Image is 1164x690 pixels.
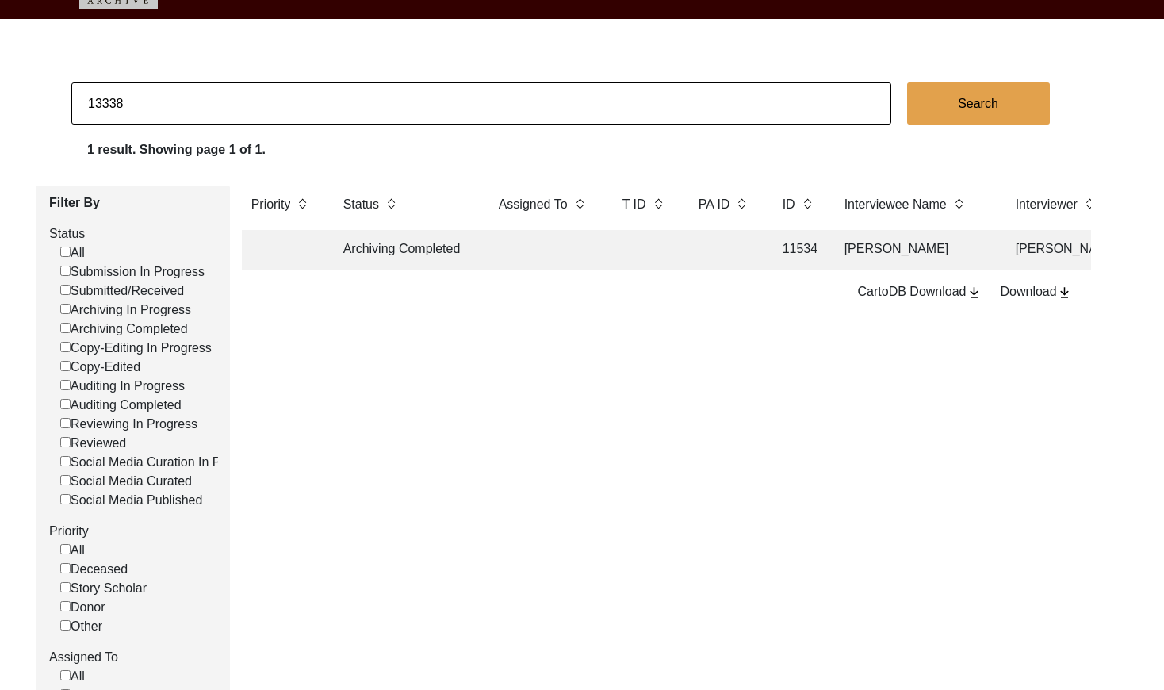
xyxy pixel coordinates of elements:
[60,437,71,447] input: Reviewed
[60,377,185,396] label: Auditing In Progress
[622,195,646,214] label: T ID
[60,453,263,472] label: Social Media Curation In Progress
[60,563,71,573] input: Deceased
[60,396,182,415] label: Auditing Completed
[60,342,71,352] input: Copy-Editing In Progress
[60,247,71,257] input: All
[60,320,188,339] label: Archiving Completed
[953,195,964,213] img: sort-button.png
[60,282,184,301] label: Submitted/Received
[49,648,218,667] label: Assigned To
[60,301,191,320] label: Archiving In Progress
[60,263,205,282] label: Submission In Progress
[60,380,71,390] input: Auditing In Progress
[60,670,71,680] input: All
[1084,195,1095,213] img: sort-button.png
[60,617,102,636] label: Other
[60,601,71,611] input: Donor
[343,195,379,214] label: Status
[60,579,147,598] label: Story Scholar
[60,361,71,371] input: Copy-Edited
[49,224,218,243] label: Status
[297,195,308,213] img: sort-button.png
[60,582,71,592] input: Story Scholar
[60,544,71,554] input: All
[1001,282,1072,301] div: Download
[1057,286,1072,300] img: download-button.png
[844,195,947,214] label: Interviewee Name
[60,560,128,579] label: Deceased
[60,399,71,409] input: Auditing Completed
[334,230,477,270] td: Archiving Completed
[802,195,813,213] img: sort-button.png
[499,195,568,214] label: Assigned To
[60,243,85,263] label: All
[87,140,266,159] label: 1 result. Showing page 1 of 1.
[251,195,291,214] label: Priority
[783,195,795,214] label: ID
[60,475,71,485] input: Social Media Curated
[60,494,71,504] input: Social Media Published
[1016,195,1078,214] label: Interviewer
[60,620,71,631] input: Other
[60,339,212,358] label: Copy-Editing In Progress
[60,667,85,686] label: All
[60,304,71,314] input: Archiving In Progress
[60,415,197,434] label: Reviewing In Progress
[71,82,891,125] input: Search...
[967,286,982,300] img: download-button.png
[60,598,105,617] label: Donor
[60,541,85,560] label: All
[60,418,71,428] input: Reviewing In Progress
[60,434,126,453] label: Reviewed
[60,456,71,466] input: Social Media Curation In Progress
[907,82,1050,125] button: Search
[858,282,982,301] div: CartoDB Download
[736,195,747,213] img: sort-button.png
[60,323,71,333] input: Archiving Completed
[699,195,730,214] label: PA ID
[60,266,71,276] input: Submission In Progress
[653,195,664,213] img: sort-button.png
[835,230,994,270] td: [PERSON_NAME]
[60,491,202,510] label: Social Media Published
[49,194,218,213] label: Filter By
[385,195,396,213] img: sort-button.png
[60,358,140,377] label: Copy-Edited
[60,472,192,491] label: Social Media Curated
[49,522,218,541] label: Priority
[574,195,585,213] img: sort-button.png
[60,285,71,295] input: Submitted/Received
[773,230,822,270] td: 11534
